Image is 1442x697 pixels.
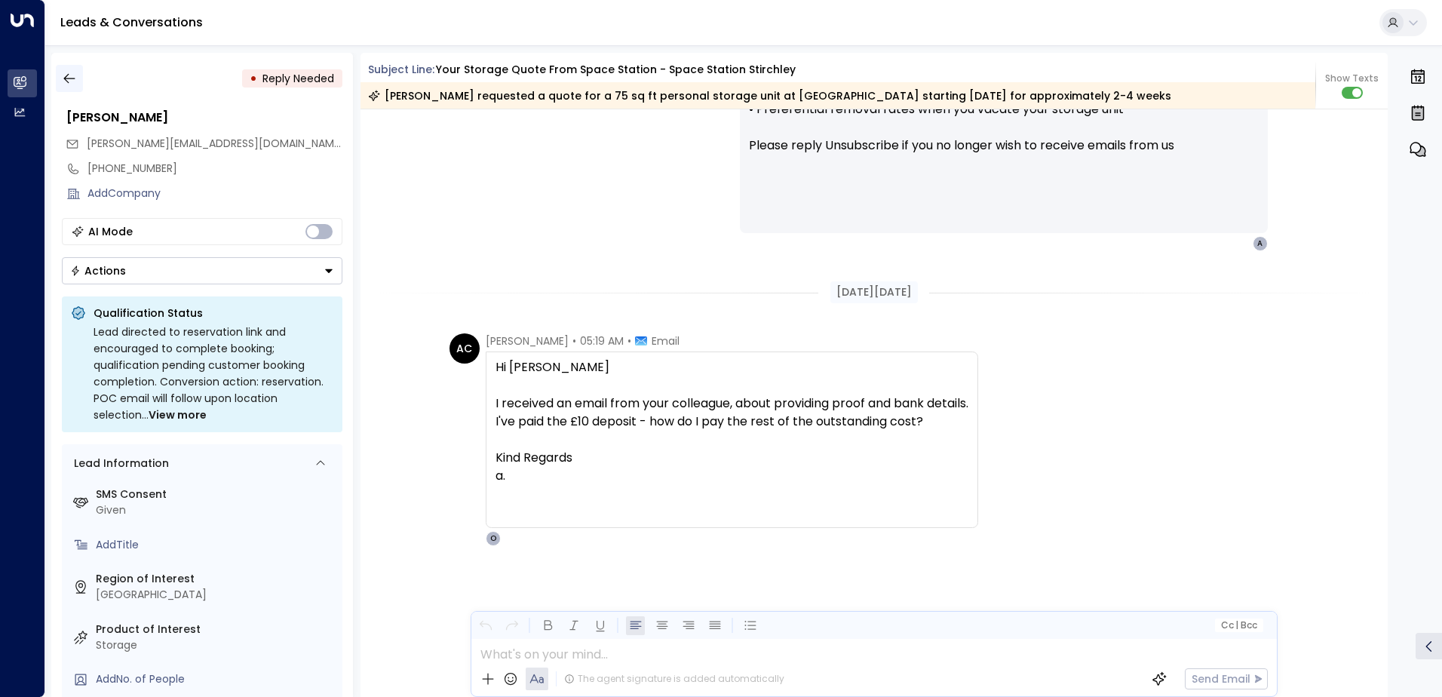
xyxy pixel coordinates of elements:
div: [PERSON_NAME] requested a quote for a 75 sq ft personal storage unit at [GEOGRAPHIC_DATA] startin... [368,88,1171,103]
div: Lead directed to reservation link and encouraged to complete booking; qualification pending custo... [94,324,333,423]
div: The agent signature is added automatically [564,672,784,686]
div: Given [96,502,336,518]
div: Button group with a nested menu [62,257,342,284]
div: AC [449,333,480,364]
span: • [627,333,631,348]
button: Cc|Bcc [1214,619,1263,633]
div: • [250,65,257,92]
div: Hi [PERSON_NAME] [495,358,968,376]
span: • [572,333,576,348]
div: I've paid the £10 deposit - how do I pay the rest of the outstanding cost? [495,413,968,431]
label: SMS Consent [96,487,336,502]
div: [DATE][DATE] [830,281,918,303]
div: Actions [70,264,126,278]
div: a. [495,467,968,485]
button: Undo [476,616,495,635]
div: AddCompany [87,186,342,201]
span: Email [652,333,680,348]
span: Show Texts [1325,72,1379,85]
label: Product of Interest [96,622,336,637]
div: AddTitle [96,537,336,553]
div: [PHONE_NUMBER] [87,161,342,177]
span: [PERSON_NAME][EMAIL_ADDRESS][DOMAIN_NAME] [87,136,344,151]
div: AddNo. of People [96,671,336,687]
span: alex_columbano@outlook.com [87,136,342,152]
div: AI Mode [88,224,133,239]
div: [PERSON_NAME] [66,109,342,127]
button: Redo [502,616,521,635]
div: Your storage quote from Space Station - Space Station Stirchley [436,62,796,78]
button: Actions [62,257,342,284]
div: Storage [96,637,336,653]
div: A [1253,236,1268,251]
div: I received an email from your colleague, about providing proof and bank details. [495,395,968,413]
p: Qualification Status [94,306,333,321]
div: Kind Regards [495,449,968,467]
span: View more [149,407,207,423]
span: Reply Needed [262,71,334,86]
span: Cc Bcc [1220,620,1256,631]
span: [PERSON_NAME] [486,333,569,348]
div: O [486,531,501,546]
label: Region of Interest [96,571,336,587]
span: 05:19 AM [580,333,624,348]
div: [GEOGRAPHIC_DATA] [96,587,336,603]
span: Subject Line: [368,62,434,77]
div: Lead Information [69,456,169,471]
span: | [1235,620,1238,631]
a: Leads & Conversations [60,14,203,31]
